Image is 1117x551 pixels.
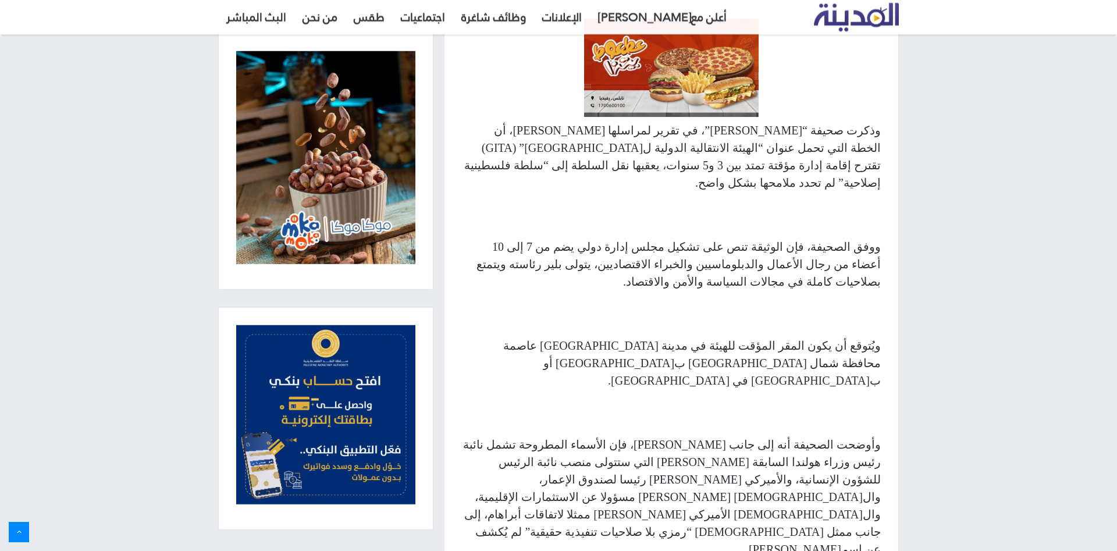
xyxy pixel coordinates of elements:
p: ويُتوقع أن يكون المقر المؤقت للهيئة في مدينة [GEOGRAPHIC_DATA] عاصمة محافظة شمال [GEOGRAPHIC_DATA... [462,337,881,389]
p: ووفق الصحيفة، فإن الوثيقة تنص على تشكيل مجلس إدارة دولي يضم من 7 إلى 10 أعضاء من رجال الأعمال وال... [462,238,881,290]
a: تلفزيون المدينة [814,3,899,32]
p: وذكرت صحيفة “[PERSON_NAME]”، في تقرير لمراسلها [PERSON_NAME]، أن الخطة التي تحمل عنوان “الهيئة ال... [462,122,881,191]
img: تلفزيون المدينة [814,3,899,31]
